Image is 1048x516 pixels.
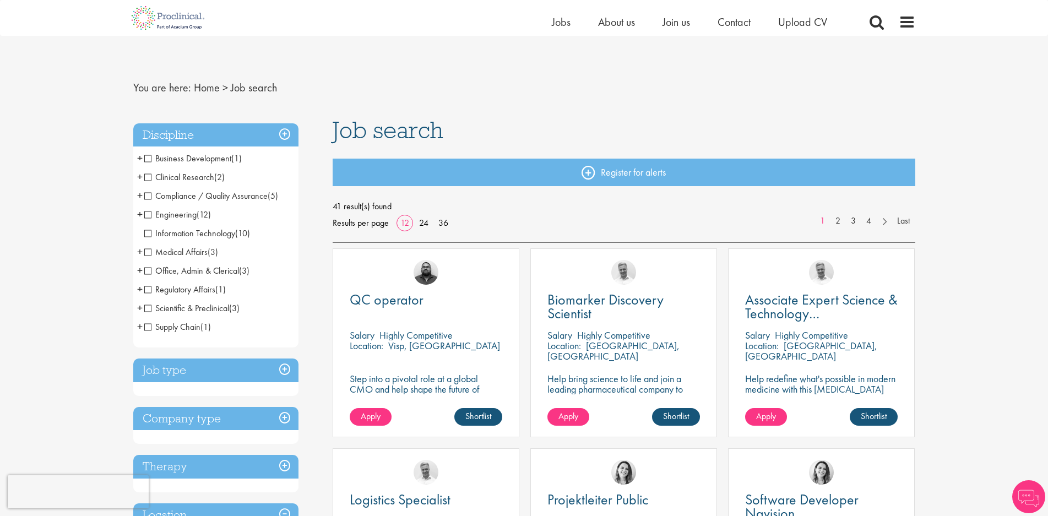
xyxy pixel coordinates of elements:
[144,227,235,239] span: Information Technology
[144,246,208,258] span: Medical Affairs
[350,408,392,426] a: Apply
[861,215,877,227] a: 4
[144,153,231,164] span: Business Development
[144,284,215,295] span: Regulatory Affairs
[718,15,751,29] a: Contact
[137,187,143,204] span: +
[333,198,915,215] span: 41 result(s) found
[598,15,635,29] a: About us
[137,318,143,335] span: +
[547,293,700,321] a: Biomarker Discovery Scientist
[745,329,770,341] span: Salary
[350,493,502,507] a: Logistics Specialist
[333,215,389,231] span: Results per page
[547,373,700,426] p: Help bring science to life and join a leading pharmaceutical company to play a key role in delive...
[379,329,453,341] p: Highly Competitive
[197,209,211,220] span: (12)
[229,302,240,314] span: (3)
[756,410,776,422] span: Apply
[454,408,502,426] a: Shortlist
[892,215,915,227] a: Last
[350,293,502,307] a: QC operator
[745,293,898,321] a: Associate Expert Science & Technology ([MEDICAL_DATA])
[133,80,191,95] span: You are here:
[144,265,249,276] span: Office, Admin & Clerical
[547,339,680,362] p: [GEOGRAPHIC_DATA], [GEOGRAPHIC_DATA]
[137,150,143,166] span: +
[745,339,877,362] p: [GEOGRAPHIC_DATA], [GEOGRAPHIC_DATA]
[144,171,214,183] span: Clinical Research
[144,284,226,295] span: Regulatory Affairs
[235,227,250,239] span: (10)
[547,490,648,509] span: Projektleiter Public
[215,284,226,295] span: (1)
[144,265,239,276] span: Office, Admin & Clerical
[137,206,143,222] span: +
[547,493,700,507] a: Projektleiter Public
[414,460,438,485] img: Joshua Bye
[350,373,502,405] p: Step into a pivotal role at a global CMO and help shape the future of healthcare manufacturing.
[214,171,225,183] span: (2)
[577,329,650,341] p: Highly Competitive
[397,217,413,229] a: 12
[558,410,578,422] span: Apply
[611,460,636,485] img: Nur Ergiydiren
[415,217,432,229] a: 24
[547,408,589,426] a: Apply
[361,410,381,422] span: Apply
[663,15,690,29] a: Join us
[745,408,787,426] a: Apply
[144,227,250,239] span: Information Technology
[778,15,827,29] span: Upload CV
[144,302,229,314] span: Scientific & Preclinical
[333,159,915,186] a: Register for alerts
[350,290,423,309] span: QC operator
[350,490,450,509] span: Logistics Specialist
[144,153,242,164] span: Business Development
[388,339,500,352] p: Visp, [GEOGRAPHIC_DATA]
[547,329,572,341] span: Salary
[194,80,220,95] a: breadcrumb link
[850,408,898,426] a: Shortlist
[845,215,861,227] a: 3
[333,115,443,145] span: Job search
[137,262,143,279] span: +
[137,300,143,316] span: +
[1012,480,1045,513] img: Chatbot
[133,407,298,431] h3: Company type
[8,475,149,508] iframe: reCAPTCHA
[745,290,898,336] span: Associate Expert Science & Technology ([MEDICAL_DATA])
[350,329,374,341] span: Salary
[208,246,218,258] span: (3)
[652,408,700,426] a: Shortlist
[137,169,143,185] span: +
[133,123,298,147] h3: Discipline
[552,15,571,29] a: Jobs
[144,190,268,202] span: Compliance / Quality Assurance
[414,260,438,285] img: Ashley Bennett
[350,339,383,352] span: Location:
[809,460,834,485] a: Nur Ergiydiren
[745,373,898,405] p: Help redefine what's possible in modern medicine with this [MEDICAL_DATA] Associate Expert Scienc...
[611,260,636,285] img: Joshua Bye
[745,339,779,352] span: Location:
[133,455,298,479] div: Therapy
[144,190,278,202] span: Compliance / Quality Assurance
[239,265,249,276] span: (3)
[144,246,218,258] span: Medical Affairs
[133,359,298,382] h3: Job type
[547,290,664,323] span: Biomarker Discovery Scientist
[435,217,452,229] a: 36
[830,215,846,227] a: 2
[144,321,211,333] span: Supply Chain
[809,260,834,285] img: Joshua Bye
